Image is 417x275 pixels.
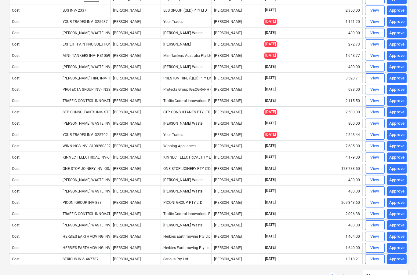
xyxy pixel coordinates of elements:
div: Traffic Control Innovations Pty Ltd [161,209,211,219]
span: Della Rosa [113,87,141,92]
div: View [370,222,379,229]
div: Winning Appliances [161,141,211,151]
div: Approve [389,177,405,184]
span: [DATE] [264,75,276,81]
div: [PERSON_NAME] Waste [161,62,211,72]
div: 209,343.60 [312,198,362,207]
div: [PERSON_NAME] [211,28,262,38]
div: Cost [12,76,20,80]
div: 800.00 [312,119,362,128]
div: Cost [12,53,20,58]
div: Cost [12,200,20,205]
div: View [370,109,379,116]
button: Approve [387,141,407,151]
div: [PERSON_NAME] WASTE INV- 18596 [63,65,123,69]
div: View [370,211,379,218]
button: View [365,107,385,117]
span: [DATE] [264,211,276,216]
div: Approve [389,131,405,138]
div: [PERSON_NAME] [211,243,262,253]
div: [PERSON_NAME] [161,39,211,49]
div: Cost [12,167,20,171]
span: Della Rosa [113,20,141,24]
div: View [370,120,379,127]
div: Approve [389,97,405,105]
button: View [365,164,385,174]
div: Protecta Group [GEOGRAPHIC_DATA] [161,85,211,94]
span: Della Rosa [113,200,141,205]
div: Approve [389,244,405,251]
div: 480.00 [312,62,362,72]
button: View [365,96,385,106]
div: Herbies Earthmoving Pty Ltd (GST) [161,243,211,253]
div: Serious Pty Ltd [161,254,211,264]
div: [PERSON_NAME] Waste [161,220,211,230]
div: Cost [12,31,20,35]
span: [DATE] [264,64,276,69]
div: Cost [12,8,20,13]
button: Approve [387,62,407,72]
div: YOUR TRADES INV- 325637 [63,20,108,24]
button: View [365,119,385,128]
span: Della Rosa [113,212,141,216]
button: Approve [387,39,407,49]
div: View [370,75,379,82]
div: [PERSON_NAME] [211,51,262,61]
span: [DATE] [264,121,276,126]
div: View [370,30,379,37]
span: Della Rosa [113,223,141,227]
iframe: Chat Widget [386,246,417,275]
button: Approve [387,28,407,38]
div: Cost [12,189,20,193]
span: Della Rosa [113,234,141,239]
span: Della Rosa [113,121,141,126]
button: Approve [387,243,407,253]
div: 1,648.77 [312,51,362,61]
button: View [365,186,385,196]
div: [PERSON_NAME] [211,96,262,106]
div: Cost [12,178,20,182]
div: TRAFFIC CONTROL INNOVATIONS INV- 00066210 [63,212,145,216]
button: View [365,51,385,61]
span: [DATE] [264,143,276,148]
button: View [365,209,385,219]
div: View [370,52,379,59]
span: [DATE] [264,30,276,35]
div: Cost [12,121,20,126]
div: PICONI GROUP PTY LTD [161,198,211,207]
button: Approve [387,5,407,15]
div: View [370,131,379,138]
span: Della Rosa [113,99,141,103]
span: [DATE] [264,41,277,47]
div: Approve [389,154,405,161]
div: View [370,244,379,251]
span: Della Rosa [113,65,141,69]
div: [PERSON_NAME] [211,85,262,94]
span: Della Rosa [113,110,141,114]
div: [PERSON_NAME] WASTE INV- 18469 [63,178,123,182]
div: Approve [389,199,405,206]
div: Herbies Earthmoving Pty Ltd (GST) [161,232,211,241]
div: View [370,233,379,240]
div: STP CONSULTANTS PTY LTD [161,107,211,117]
div: 480.00 [312,28,362,38]
div: 2,548.44 [312,130,362,140]
div: [PERSON_NAME] [211,5,262,15]
div: Cost [12,234,20,239]
div: [PERSON_NAME] [211,254,262,264]
span: Della Rosa [113,189,141,193]
div: 3,520.71 [312,73,362,83]
div: View [370,177,379,184]
div: Approve [389,41,405,48]
div: Approve [389,109,405,116]
div: Cost [12,257,20,261]
span: [DATE] [264,222,276,228]
button: View [365,175,385,185]
div: [PERSON_NAME] [211,141,262,151]
div: 638.00 [312,85,362,94]
div: BJS INV- 2337 [63,8,86,13]
div: 7,685.00 [312,141,362,151]
div: Cost [12,212,20,216]
div: Approve [389,120,405,127]
div: [PERSON_NAME] [211,164,262,174]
